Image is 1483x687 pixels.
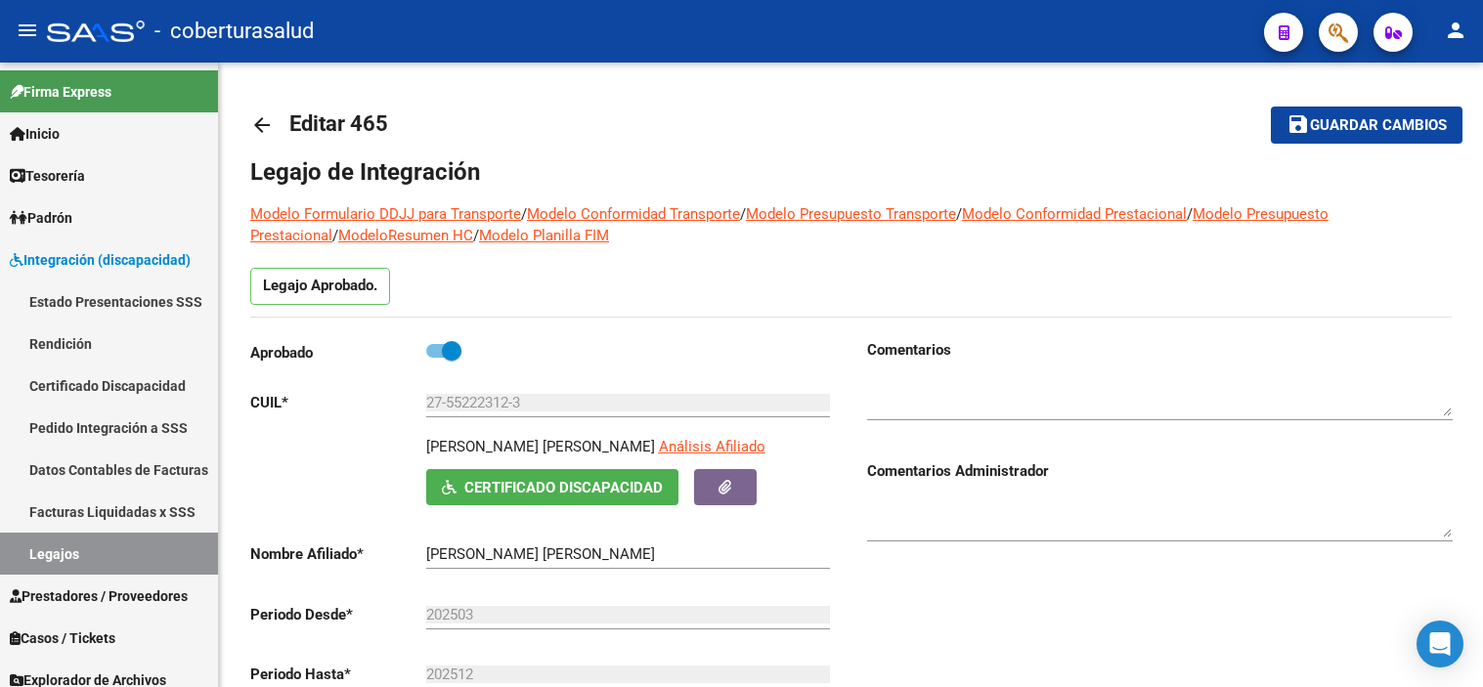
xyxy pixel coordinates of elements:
[154,10,314,53] span: - coberturasalud
[250,113,274,137] mat-icon: arrow_back
[1271,107,1462,143] button: Guardar cambios
[250,156,1452,188] h1: Legajo de Integración
[250,268,390,305] p: Legajo Aprobado.
[250,342,426,364] p: Aprobado
[1444,19,1467,42] mat-icon: person
[250,664,426,685] p: Periodo Hasta
[426,436,655,457] p: [PERSON_NAME] [PERSON_NAME]
[659,438,765,455] span: Análisis Afiliado
[250,205,521,223] a: Modelo Formulario DDJJ para Transporte
[10,207,72,229] span: Padrón
[10,249,191,271] span: Integración (discapacidad)
[527,205,740,223] a: Modelo Conformidad Transporte
[10,627,115,649] span: Casos / Tickets
[479,227,609,244] a: Modelo Planilla FIM
[962,205,1187,223] a: Modelo Conformidad Prestacional
[10,123,60,145] span: Inicio
[10,165,85,187] span: Tesorería
[250,392,426,413] p: CUIL
[1287,112,1310,136] mat-icon: save
[16,19,39,42] mat-icon: menu
[1310,117,1447,135] span: Guardar cambios
[1417,621,1463,667] div: Open Intercom Messenger
[464,479,663,496] span: Certificado Discapacidad
[867,460,1453,482] h3: Comentarios Administrador
[10,81,111,103] span: Firma Express
[867,339,1453,361] h3: Comentarios
[250,543,426,565] p: Nombre Afiliado
[426,469,678,505] button: Certificado Discapacidad
[338,227,473,244] a: ModeloResumen HC
[10,585,188,607] span: Prestadores / Proveedores
[289,111,388,136] span: Editar 465
[250,604,426,625] p: Periodo Desde
[746,205,956,223] a: Modelo Presupuesto Transporte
